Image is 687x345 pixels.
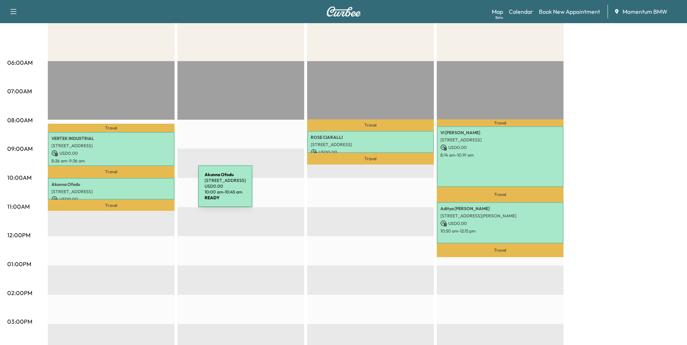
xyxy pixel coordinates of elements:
p: 12:00PM [7,231,30,239]
p: Travel [307,119,434,131]
p: Travel [48,124,175,132]
a: Book New Appointment [539,7,600,16]
p: Aditya [PERSON_NAME] [440,206,560,212]
p: [STREET_ADDRESS] [311,142,430,148]
p: Travel [437,119,564,126]
p: 10:00AM [7,173,32,182]
a: Calendar [509,7,533,16]
p: USD 0.00 [51,196,171,203]
p: Travel [48,166,175,178]
p: 01:00PM [7,260,31,268]
p: USD 0.00 [440,220,560,227]
img: Curbee Logo [326,7,361,17]
p: Travel [48,200,175,211]
p: ROSE CIARALLI [311,135,430,140]
p: USD 0.00 [51,150,171,157]
p: USD 0.00 [440,144,560,151]
p: [STREET_ADDRESS] [51,143,171,149]
p: 8:14 am - 10:19 am [440,152,560,158]
p: 02:00PM [7,289,32,297]
p: VERTEK INDUSTRIAL [51,136,171,141]
p: 8:26 am - 9:36 am [51,158,171,164]
p: Akunna Ofodu [51,182,171,187]
p: [STREET_ADDRESS] [51,189,171,195]
p: 03:00PM [7,317,32,326]
a: MapBeta [492,7,503,16]
p: 11:00AM [7,202,30,211]
span: Momentum BMW [623,7,667,16]
p: 07:00AM [7,87,32,95]
p: 10:50 am - 12:15 pm [440,228,560,234]
p: [STREET_ADDRESS] [440,137,560,143]
p: Travel [437,187,564,202]
p: Travel [437,243,564,257]
div: Beta [495,15,503,20]
p: 08:00AM [7,116,33,124]
p: 06:00AM [7,58,33,67]
p: [STREET_ADDRESS][PERSON_NAME] [440,213,560,219]
p: 09:00AM [7,144,33,153]
p: VI [PERSON_NAME] [440,130,560,136]
p: Travel [307,153,434,165]
p: USD 0.00 [311,149,430,156]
